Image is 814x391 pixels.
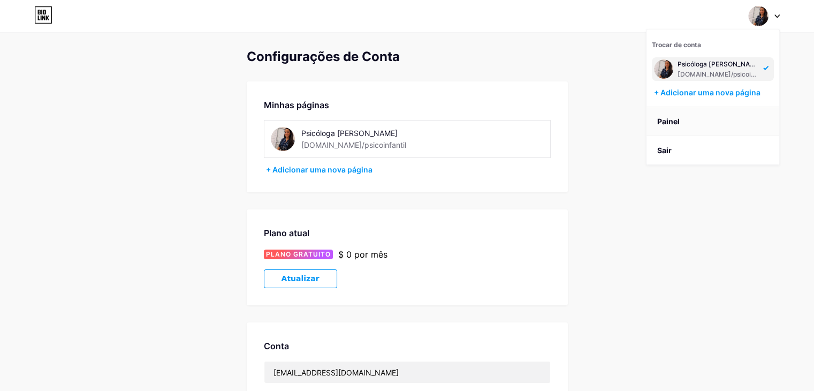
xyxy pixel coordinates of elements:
[266,250,331,258] font: PLANO GRATUITO
[247,49,400,64] font: Configurações de Conta
[264,269,337,288] button: Atualizar
[646,107,779,136] a: Painel
[748,6,769,26] img: Mayara Fernandes Roberto Melo
[282,274,319,283] font: Atualizar
[678,60,762,68] font: Psicóloga [PERSON_NAME]
[657,117,680,126] font: Painel
[264,341,289,351] font: Conta
[264,362,550,383] input: E-mail
[301,140,406,149] font: [DOMAIN_NAME]/psicoinfantil
[301,129,398,138] font: Psicóloga [PERSON_NAME]
[654,59,673,79] img: Mayara Fernandes Roberto Melo
[657,146,672,155] font: Sair
[652,41,701,49] font: Trocar de conta
[678,70,770,78] font: [DOMAIN_NAME]/psicoinfantil
[266,165,372,174] font: + Adicionar uma nova página
[264,100,329,110] font: Minhas páginas
[654,88,760,97] font: + Adicionar uma nova página
[264,228,309,238] font: Plano atual
[271,127,295,151] img: psicoinfantil
[338,249,387,260] font: $ 0 por mês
